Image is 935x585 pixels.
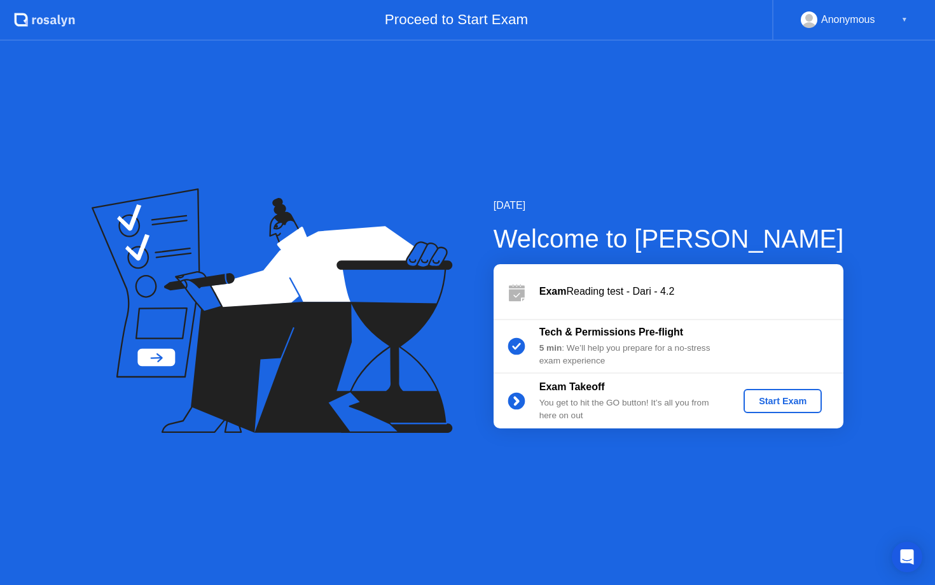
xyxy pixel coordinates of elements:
[539,381,605,392] b: Exam Takeoff
[494,220,844,258] div: Welcome to [PERSON_NAME]
[494,198,844,213] div: [DATE]
[749,396,817,406] div: Start Exam
[744,389,822,413] button: Start Exam
[821,11,875,28] div: Anonymous
[539,327,683,337] b: Tech & Permissions Pre-flight
[539,284,843,299] div: Reading test - Dari - 4.2
[539,343,562,353] b: 5 min
[539,397,723,423] div: You get to hit the GO button! It’s all you from here on out
[892,542,922,572] div: Open Intercom Messenger
[539,286,567,297] b: Exam
[901,11,908,28] div: ▼
[539,342,723,368] div: : We’ll help you prepare for a no-stress exam experience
